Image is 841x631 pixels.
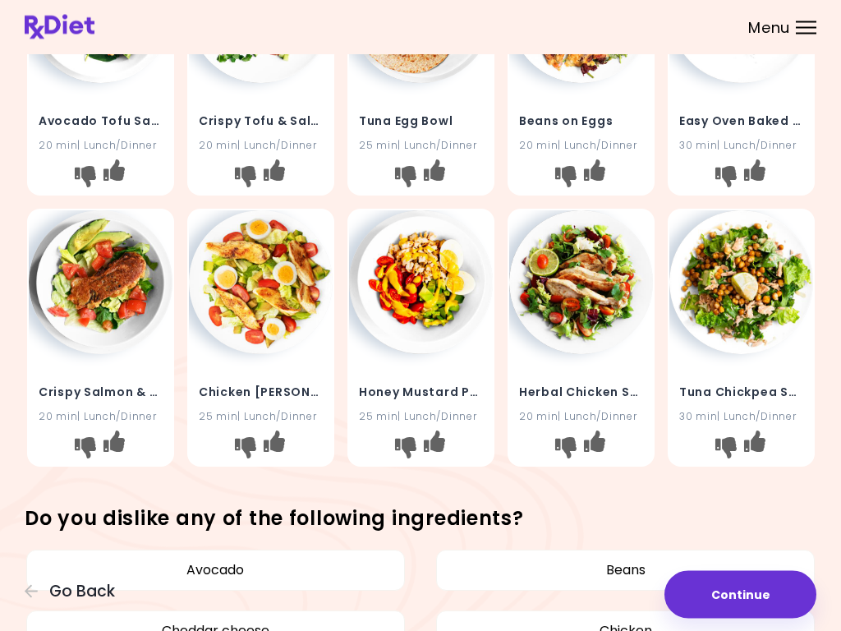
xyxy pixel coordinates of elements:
button: Continue [664,571,816,619]
h4: Crispy Tofu & Salad [199,108,323,135]
button: I don't like this recipe [712,435,738,461]
h4: Crispy Salmon & Salad [39,380,163,406]
button: I don't like this recipe [392,164,418,191]
button: I like this recipe [581,435,607,461]
button: I like this recipe [260,164,287,191]
button: I don't like this recipe [232,164,258,191]
button: Avocado [26,550,405,592]
div: 20 min | Lunch/Dinner [519,409,643,425]
button: I like this recipe [741,164,767,191]
button: I don't like this recipe [71,164,98,191]
div: 20 min | Lunch/Dinner [519,138,643,154]
h4: Avocado Tofu Salad [39,108,163,135]
button: I don't like this recipe [552,435,578,461]
h4: Herbal Chicken Salad [519,380,643,406]
div: 20 min | Lunch/Dinner [39,409,163,425]
button: I like this recipe [420,435,447,461]
button: I like this recipe [100,164,126,191]
div: 30 min | Lunch/Dinner [679,138,803,154]
button: I don't like this recipe [232,435,258,461]
button: I like this recipe [581,164,607,191]
button: I don't like this recipe [552,164,578,191]
h4: Easy Oven Baked Eggs [679,108,803,135]
div: 25 min | Lunch/Dinner [199,409,323,425]
div: 25 min | Lunch/Dinner [359,409,483,425]
h4: Chicken Cobb Salad [199,380,323,406]
h4: Tuna Egg Bowl [359,108,483,135]
button: I don't like this recipe [71,435,98,461]
h3: Do you dislike any of the following ingredients? [25,506,816,532]
div: 30 min | Lunch/Dinner [679,409,803,425]
button: I don't like this recipe [712,164,738,191]
h4: Honey Mustard Pulled Chicken Salad [359,380,483,406]
div: 20 min | Lunch/Dinner [199,138,323,154]
img: RxDiet [25,15,94,39]
span: Go Back [49,583,115,601]
button: Go Back [25,583,123,601]
div: 20 min | Lunch/Dinner [39,138,163,154]
button: I like this recipe [260,435,287,461]
div: 25 min | Lunch/Dinner [359,138,483,154]
button: Beans [436,550,815,592]
button: I like this recipe [100,435,126,461]
button: I don't like this recipe [392,435,418,461]
h4: Tuna Chickpea Salad [679,380,803,406]
h4: Beans on Eggs [519,108,643,135]
button: I like this recipe [420,164,447,191]
span: Menu [748,21,790,35]
button: I like this recipe [741,435,767,461]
